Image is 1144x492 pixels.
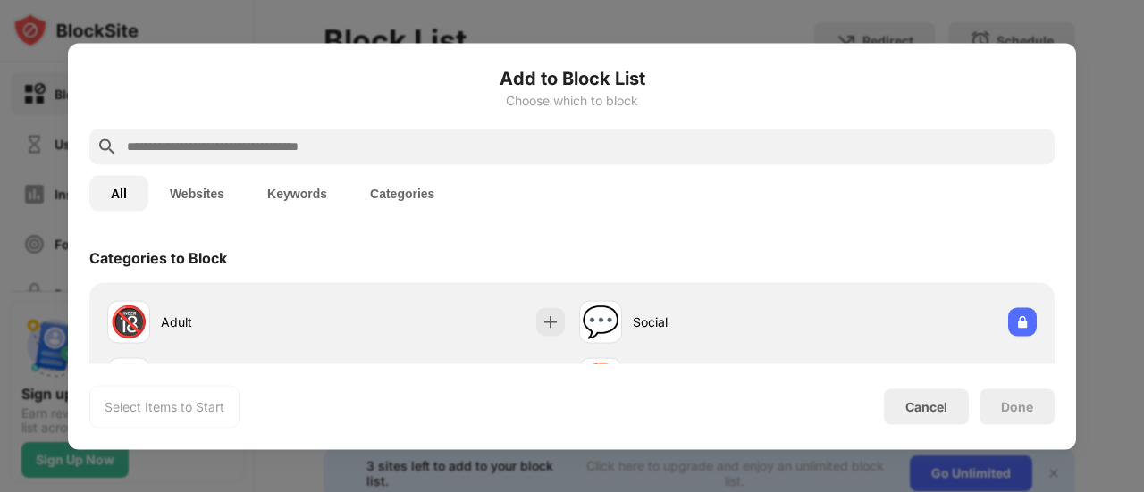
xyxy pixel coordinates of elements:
[89,64,1055,91] h6: Add to Block List
[582,361,619,397] div: 🏀
[89,248,227,266] div: Categories to Block
[89,175,148,211] button: All
[633,313,808,331] div: Social
[114,361,144,397] div: 🗞
[349,175,456,211] button: Categories
[148,175,246,211] button: Websites
[89,93,1055,107] div: Choose which to block
[161,313,336,331] div: Adult
[246,175,349,211] button: Keywords
[97,136,118,157] img: search.svg
[905,399,947,414] div: Cancel
[582,304,619,340] div: 💬
[105,397,224,415] div: Select Items to Start
[110,304,147,340] div: 🔞
[1001,399,1033,413] div: Done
